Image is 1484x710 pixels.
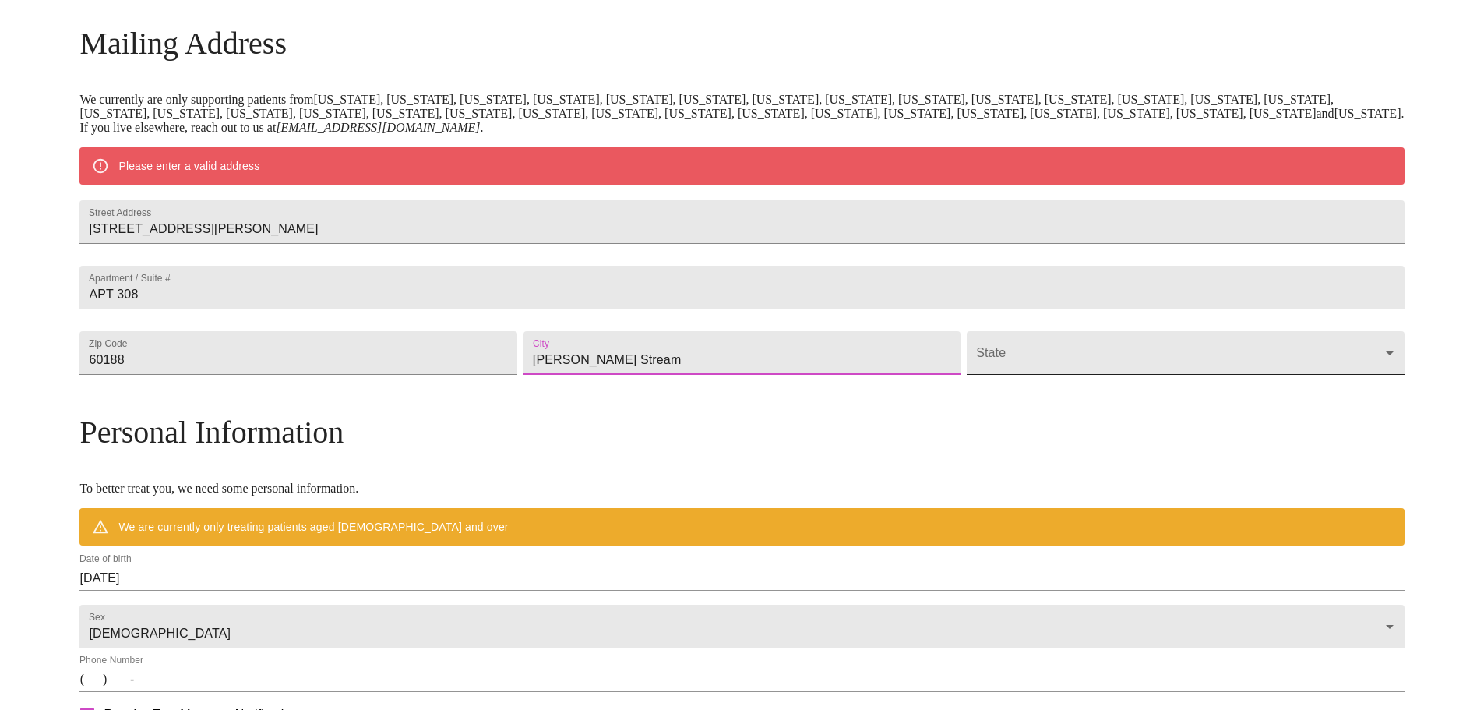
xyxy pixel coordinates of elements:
em: [EMAIL_ADDRESS][DOMAIN_NAME] [276,121,480,134]
p: We currently are only supporting patients from [US_STATE], [US_STATE], [US_STATE], [US_STATE], [U... [79,93,1404,135]
div: [DEMOGRAPHIC_DATA] [79,605,1404,648]
div: ​ [967,331,1404,375]
p: To better treat you, we need some personal information. [79,482,1404,496]
label: Date of birth [79,555,132,564]
div: We are currently only treating patients aged [DEMOGRAPHIC_DATA] and over [118,513,508,541]
label: Phone Number [79,656,143,666]
h3: Mailing Address [79,25,1404,62]
h3: Personal Information [79,414,1404,450]
div: Please enter a valid address [118,152,259,180]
